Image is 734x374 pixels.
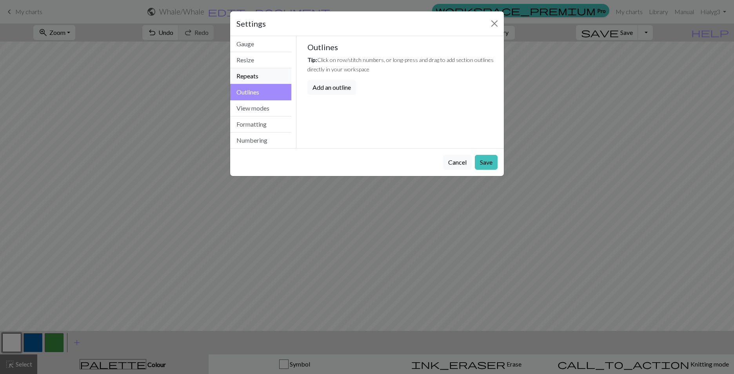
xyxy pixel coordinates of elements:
[443,155,472,170] button: Cancel
[230,100,291,116] button: View modes
[307,42,498,52] h5: Outlines
[230,52,291,68] button: Resize
[236,18,266,29] h5: Settings
[230,68,291,84] button: Repeats
[230,36,291,52] button: Gauge
[475,155,498,170] button: Save
[230,116,291,133] button: Formatting
[307,56,317,63] em: Tip:
[230,84,291,100] button: Outlines
[230,133,291,148] button: Numbering
[488,17,501,30] button: Close
[307,56,494,73] small: Click on row/stitch numbers, or long-press and drag to add section outlines directly in your work...
[307,80,356,95] button: Add an outline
